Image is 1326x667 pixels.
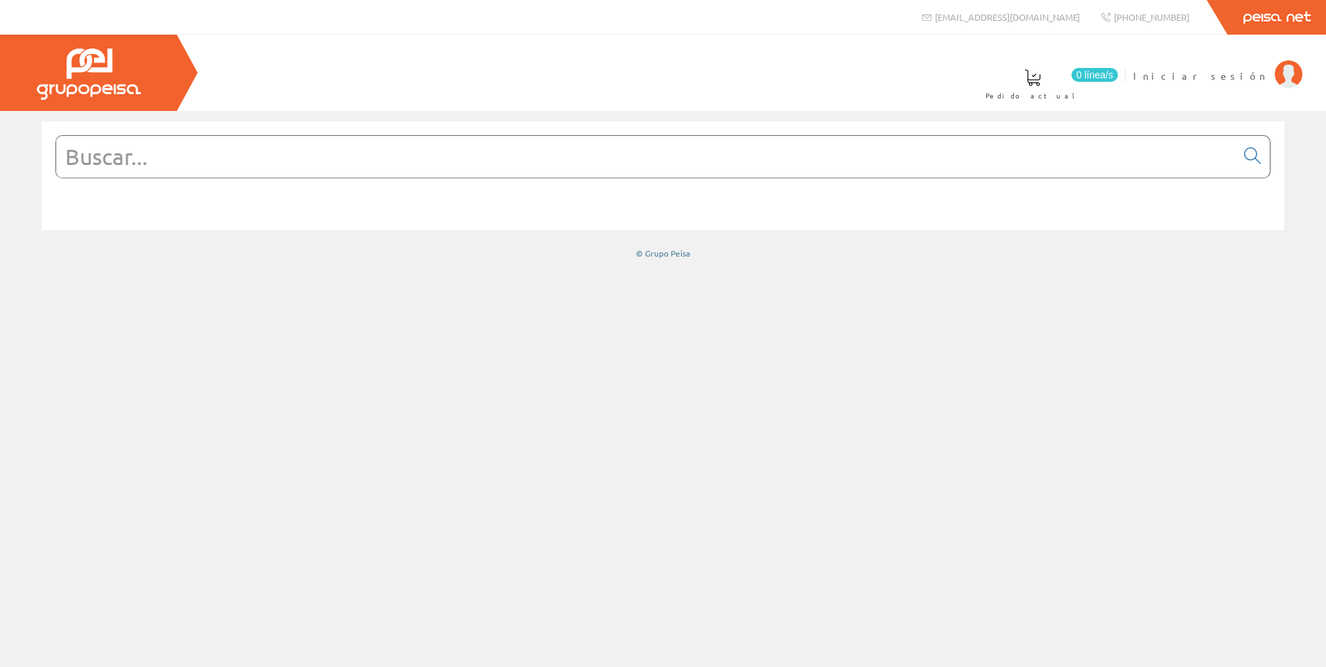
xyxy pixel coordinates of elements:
span: Pedido actual [985,89,1080,103]
a: Iniciar sesión [1133,58,1302,71]
span: Iniciar sesión [1133,69,1268,83]
span: [EMAIL_ADDRESS][DOMAIN_NAME] [935,11,1080,23]
span: [PHONE_NUMBER] [1114,11,1189,23]
input: Buscar... [56,136,1236,177]
img: Grupo Peisa [37,49,141,100]
div: © Grupo Peisa [42,248,1284,259]
span: 0 línea/s [1071,68,1118,82]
